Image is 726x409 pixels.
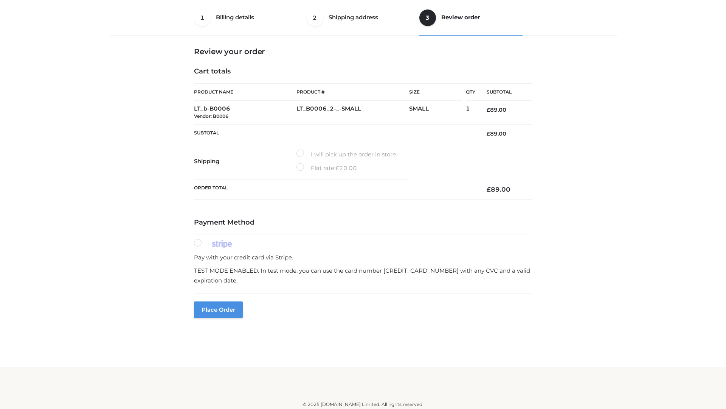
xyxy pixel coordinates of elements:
button: Place order [194,301,243,318]
bdi: 89.00 [487,130,506,137]
th: Subtotal [475,84,532,101]
td: LT_B0006_2-_-SMALL [296,101,409,125]
h4: Cart totals [194,67,532,76]
div: © 2025 [DOMAIN_NAME] Limited. All rights reserved. [112,401,614,408]
th: Size [409,84,462,101]
th: Product Name [194,83,296,101]
h4: Payment Method [194,219,532,227]
p: Pay with your credit card via Stripe. [194,253,532,262]
th: Product # [296,83,409,101]
th: Shipping [194,143,296,180]
small: Vendor: B0006 [194,113,228,119]
span: £ [487,106,490,113]
td: SMALL [409,101,466,125]
th: Qty [466,83,475,101]
span: £ [487,186,491,193]
bdi: 89.00 [487,106,506,113]
td: 1 [466,101,475,125]
label: Flat rate: [296,163,357,173]
h3: Review your order [194,47,532,56]
bdi: 89.00 [487,186,510,193]
th: Order Total [194,180,475,200]
p: TEST MODE ENABLED. In test mode, you can use the card number [CREDIT_CARD_NUMBER] with any CVC an... [194,266,532,285]
span: £ [335,164,339,172]
th: Subtotal [194,124,475,143]
label: I will pick up the order in store. [296,150,397,159]
td: LT_b-B0006 [194,101,296,125]
span: £ [487,130,490,137]
bdi: 20.00 [335,164,357,172]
